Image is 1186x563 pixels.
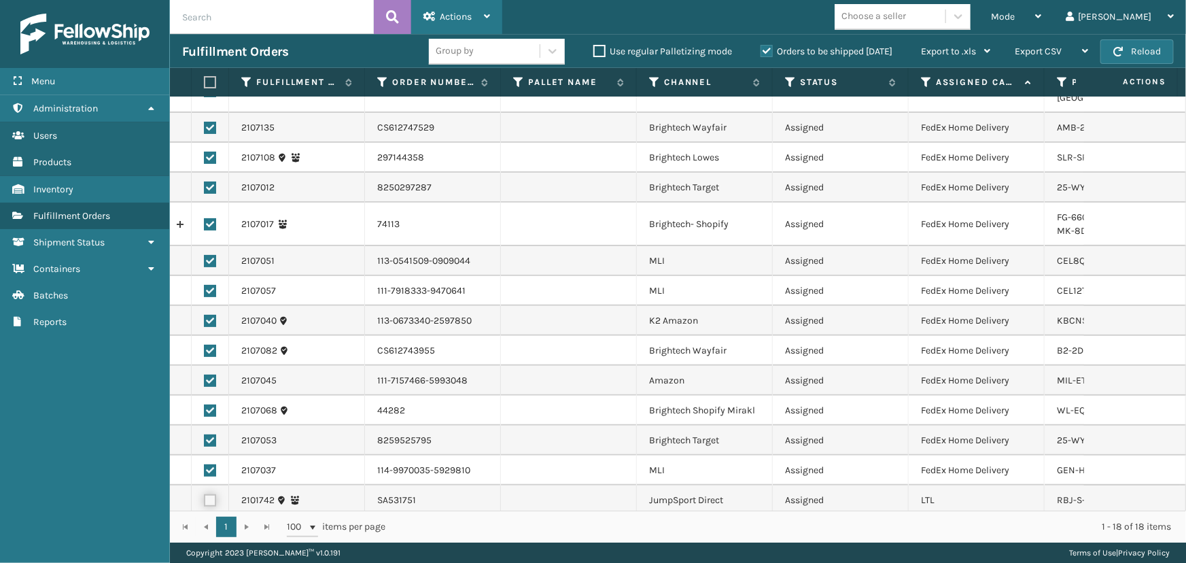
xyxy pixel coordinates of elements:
a: 2107012 [241,181,275,194]
a: AMB-2W-WHT [1057,122,1117,133]
label: Pallet Name [528,76,610,88]
span: Actions [440,11,472,22]
td: 8259525795 [365,426,501,456]
td: FedEx Home Delivery [909,276,1045,306]
td: Brightech Wayfair [637,336,773,366]
td: Assigned [773,336,909,366]
td: LTL [909,485,1045,515]
a: 2107017 [241,218,274,231]
td: FedEx Home Delivery [909,336,1045,366]
td: SA531751 [365,485,501,515]
span: Users [33,130,57,141]
label: Channel [664,76,746,88]
td: MLI [637,246,773,276]
td: FedEx Home Delivery [909,366,1045,396]
td: Brightech Target [637,426,773,456]
span: Menu [31,75,55,87]
a: 2107053 [241,434,277,447]
label: Use regular Palletizing mode [593,46,732,57]
a: 2107057 [241,284,276,298]
span: Shipment Status [33,237,105,248]
td: Brightech Target [637,173,773,203]
td: 8250297287 [365,173,501,203]
span: 100 [287,520,307,534]
td: 113-0673340-2597850 [365,306,501,336]
label: Order Number [392,76,474,88]
td: FedEx Home Delivery [909,246,1045,276]
td: Brightech Wayfair [637,113,773,143]
td: K2 Amazon [637,306,773,336]
a: RBJ-S-20744-40 [1057,494,1126,506]
td: CS612743955 [365,336,501,366]
span: Export to .xls [921,46,976,57]
a: 2101742 [241,494,275,507]
td: Assigned [773,306,909,336]
a: FG-660L-EAE3: 1 [1057,211,1125,223]
a: CEL8QN [1057,255,1092,267]
td: Amazon [637,366,773,396]
td: FedEx Home Delivery [909,396,1045,426]
td: Brightech- Shopify [637,203,773,246]
td: MLI [637,456,773,485]
span: Containers [33,263,80,275]
td: Assigned [773,485,909,515]
a: 2107051 [241,254,275,268]
h3: Fulfillment Orders [182,44,288,60]
td: Assigned [773,456,909,485]
button: Reload [1100,39,1174,64]
a: 2107108 [241,151,275,165]
td: Brightech Shopify Mirakl [637,396,773,426]
div: Choose a seller [841,10,906,24]
td: Assigned [773,366,909,396]
a: 2107045 [241,374,277,388]
img: logo [20,14,150,54]
td: FedEx Home Delivery [909,173,1045,203]
p: Copyright 2023 [PERSON_NAME]™ v 1.0.191 [186,543,341,563]
span: Mode [991,11,1015,22]
label: Fulfillment Order Id [256,76,338,88]
span: Administration [33,103,98,114]
a: B2-2D3A-9D3B [1057,345,1121,356]
a: Terms of Use [1069,548,1116,558]
a: WL-EQNX-BRS [1057,405,1119,416]
span: Actions [1080,71,1174,93]
a: 2107082 [241,344,277,358]
a: 2107068 [241,404,277,417]
td: Assigned [773,113,909,143]
span: Products [33,156,71,168]
span: Export CSV [1015,46,1062,57]
a: 1 [216,517,237,537]
div: 1 - 18 of 18 items [405,520,1171,534]
label: Status [800,76,882,88]
td: Brightech Lowes [637,143,773,173]
td: Assigned [773,276,909,306]
span: Inventory [33,184,73,195]
td: Assigned [773,143,909,173]
td: FedEx Home Delivery [909,203,1045,246]
td: FedEx Home Delivery [909,143,1045,173]
td: 297144358 [365,143,501,173]
a: 25-WYYD-XPT9 [1057,182,1122,193]
span: items per page [287,517,386,537]
a: Privacy Policy [1118,548,1170,558]
td: 113-0541509-0909044 [365,246,501,276]
td: Assigned [773,246,909,276]
td: Assigned [773,426,909,456]
a: 2107040 [241,314,277,328]
td: Assigned [773,173,909,203]
div: | [1069,543,1170,563]
span: Reports [33,316,67,328]
td: FedEx Home Delivery [909,426,1045,456]
a: KBCNSR8036-6 [1057,315,1125,326]
td: 44282 [365,396,501,426]
a: 2107037 [241,464,276,477]
td: 74113 [365,203,501,246]
td: CS612747529 [365,113,501,143]
td: Assigned [773,203,909,246]
td: FedEx Home Delivery [909,456,1045,485]
td: FedEx Home Delivery [909,306,1045,336]
a: CEL12TXL [1057,285,1098,296]
td: 111-7918333-9470641 [365,276,501,306]
a: 2107135 [241,121,275,135]
a: MIL-ETP-16-A [1057,375,1113,386]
